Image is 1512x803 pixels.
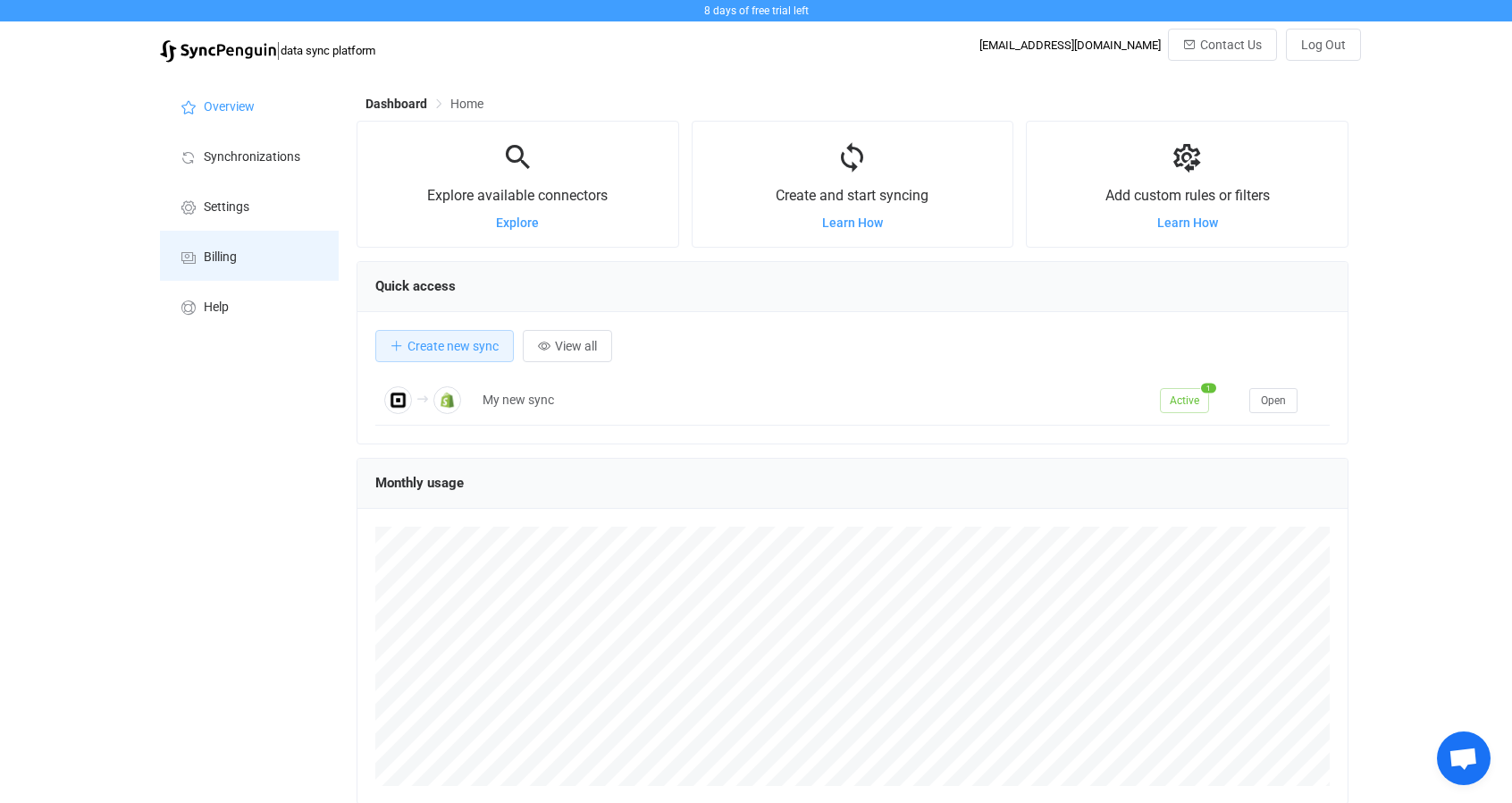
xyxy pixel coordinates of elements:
button: Create new sync [375,330,514,362]
div: [EMAIL_ADDRESS][DOMAIN_NAME] [979,38,1161,52]
span: Create and start syncing [776,187,928,204]
a: Overview [160,80,339,131]
span: View all [555,339,597,353]
span: 1 [1201,383,1216,393]
span: 8 days of free trial left [704,4,809,17]
span: Billing [204,250,237,265]
span: Log Out [1301,38,1346,52]
img: Square Inventory Quantities [384,386,412,414]
a: |data sync platform [160,38,375,63]
span: Overview [204,100,255,114]
a: Explore [496,216,539,230]
span: Dashboard [365,97,427,111]
span: Help [204,300,229,315]
a: Learn How [822,216,883,230]
a: Billing [160,231,339,281]
div: My new sync [474,390,1151,410]
button: View all [523,330,612,362]
a: Learn How [1157,216,1218,230]
a: Open [1249,393,1298,407]
img: Shopify Inventory Quantities [433,386,461,414]
span: data sync platform [281,44,375,57]
span: Home [450,97,483,111]
button: Open [1249,388,1298,413]
span: Synchronizations [204,150,300,165]
button: Contact Us [1168,29,1277,61]
span: Open [1261,394,1286,407]
span: Create new sync [407,339,499,353]
span: Explore available connectors [427,187,608,204]
span: Active [1160,388,1209,413]
a: Help [160,281,339,331]
div: Open chat [1437,731,1491,785]
div: Breadcrumb [365,97,483,110]
span: Contact Us [1200,38,1262,52]
img: syncpenguin.svg [160,40,276,63]
span: Quick access [375,278,456,294]
a: Synchronizations [160,131,339,181]
button: Log Out [1286,29,1361,61]
span: Add custom rules or filters [1105,187,1270,204]
a: Settings [160,181,339,231]
span: | [276,38,281,63]
span: Settings [204,200,249,215]
span: Monthly usage [375,475,464,491]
